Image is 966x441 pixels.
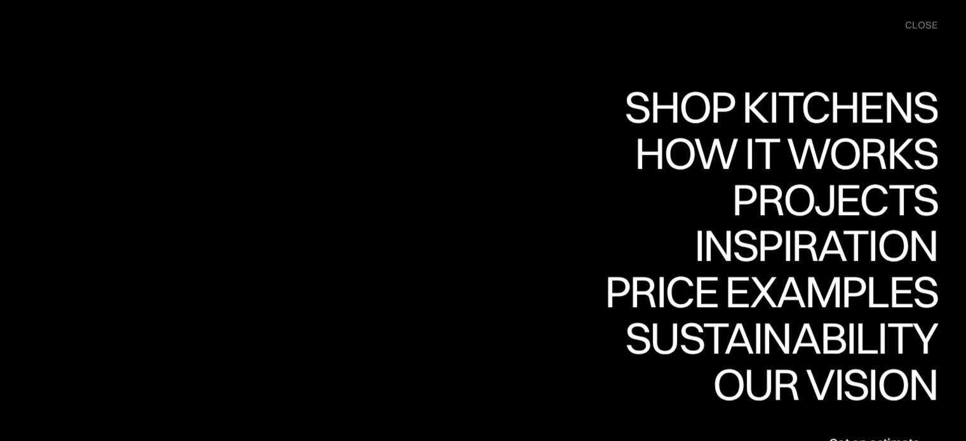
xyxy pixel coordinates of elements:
[618,129,937,173] div: Shop Kitchens
[631,131,937,177] a: How it worksHow it works
[676,223,937,268] div: Inspiration
[732,177,937,221] div: Projects
[605,269,937,313] div: Price examples
[614,360,937,404] div: Sustainability
[732,221,937,266] div: Projects
[702,362,937,406] div: Our vision
[614,315,937,360] div: Sustainability
[605,269,937,315] a: Price examplesPrice examples
[618,84,937,131] a: Shop KitchensShop Kitchens
[614,315,937,362] a: SustainabilitySustainability
[631,131,937,175] div: How it works
[605,313,937,358] div: Price examples
[905,18,937,32] div: close
[676,223,937,270] a: InspirationInspiration
[631,175,937,220] div: How it works
[892,13,937,38] div: menu
[676,268,937,312] div: Inspiration
[732,177,937,223] a: ProjectsProjects
[702,362,937,408] a: Our visionOur vision
[618,84,937,129] div: Shop Kitchens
